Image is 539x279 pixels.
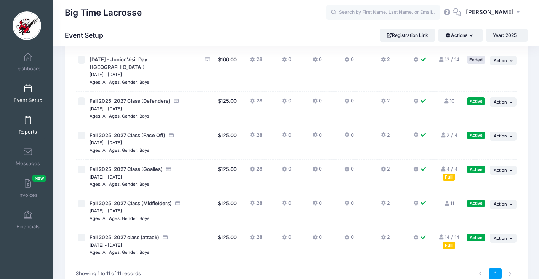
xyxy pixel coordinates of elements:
[90,72,122,77] small: [DATE] - [DATE]
[90,113,149,119] small: Ages: All Ages, Gender: Boys
[10,80,46,107] a: Event Setup
[90,132,165,138] span: Fall 2025: 2027 Class (Face Off)
[13,11,41,40] img: Big Time Lacrosse
[16,223,40,230] span: Financials
[381,97,390,108] button: 2
[494,201,507,207] span: Action
[65,31,110,39] h1: Event Setup
[90,148,149,153] small: Ages: All Ages, Gender: Boys
[381,234,390,245] button: 2
[250,234,262,245] button: 28
[381,200,390,211] button: 2
[90,56,147,70] span: [DATE] - Junior Visit Day ([GEOGRAPHIC_DATA])
[490,234,517,243] button: Action
[32,175,46,182] span: New
[282,132,291,143] button: 0
[215,92,239,126] td: $125.00
[10,49,46,75] a: Dashboard
[467,132,485,139] div: Active
[16,160,40,167] span: Messages
[381,166,390,177] button: 2
[250,56,262,67] button: 28
[90,242,122,248] small: [DATE] - [DATE]
[490,200,517,209] button: Action
[65,4,142,21] h1: Big Time Lacrosse
[467,234,485,241] div: Active
[467,56,485,63] div: Ended
[313,132,322,143] button: 0
[438,29,482,42] button: Actions
[282,97,291,108] button: 0
[90,140,122,145] small: [DATE] - [DATE]
[215,126,239,160] td: $125.00
[250,97,262,108] button: 28
[15,65,41,72] span: Dashboard
[486,29,528,42] button: Year: 2025
[14,97,42,104] span: Event Setup
[438,56,459,62] a: 13 / 14
[444,200,454,206] a: 11
[490,97,517,107] button: Action
[443,242,455,249] div: Full
[90,250,149,255] small: Ages: All Ages, Gender: Boys
[494,167,507,173] span: Action
[173,99,179,104] i: Accepting Credit Card Payments
[493,32,517,38] span: Year: 2025
[215,160,239,194] td: $125.00
[282,56,291,67] button: 0
[162,235,168,240] i: Accepting Credit Card Payments
[344,166,353,177] button: 0
[90,234,159,240] span: Fall 2025: 2027 class (attack)
[466,8,514,16] span: [PERSON_NAME]
[168,133,174,138] i: Accepting Credit Card Payments
[313,234,322,245] button: 0
[165,167,171,172] i: Accepting Credit Card Payments
[381,132,390,143] button: 2
[90,182,149,187] small: Ages: All Ages, Gender: Boys
[494,58,507,63] span: Action
[326,5,440,20] input: Search by First Name, Last Name, or Email...
[10,112,46,139] a: Reports
[10,143,46,170] a: Messages
[250,166,262,177] button: 28
[490,166,517,175] button: Action
[467,166,485,173] div: Active
[490,56,517,65] button: Action
[438,234,459,248] a: 14 / 14 Full
[174,201,181,206] i: Accepting Credit Card Payments
[381,56,390,67] button: 2
[440,132,457,138] a: 2 / 4
[467,97,485,105] div: Active
[467,200,485,207] div: Active
[90,200,172,206] span: Fall 2025: 2027 Class (Midfielders)
[90,106,122,112] small: [DATE] - [DATE]
[440,166,457,180] a: 4 / 4 Full
[313,97,322,108] button: 0
[344,132,353,143] button: 0
[313,200,322,211] button: 0
[90,216,149,221] small: Ages: All Ages, Gender: Boys
[90,166,163,172] span: Fall 2025: 2027 Class (Goalies)
[90,208,122,214] small: [DATE] - [DATE]
[443,174,455,181] div: Full
[494,99,507,105] span: Action
[19,129,37,135] span: Reports
[250,200,262,211] button: 28
[282,166,291,177] button: 0
[443,98,454,104] a: 10
[313,166,322,177] button: 0
[18,192,38,198] span: Invoices
[10,207,46,233] a: Financials
[344,97,353,108] button: 0
[313,56,322,67] button: 0
[250,132,262,143] button: 28
[10,175,46,202] a: InvoicesNew
[282,200,291,211] button: 0
[90,98,170,104] span: Fall 2025: 2027 Class (Defenders)
[90,80,149,85] small: Ages: All Ages, Gender: Boys
[461,4,528,21] button: [PERSON_NAME]
[380,29,435,42] a: Registration Link
[282,234,291,245] button: 0
[344,200,353,211] button: 0
[494,236,507,241] span: Action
